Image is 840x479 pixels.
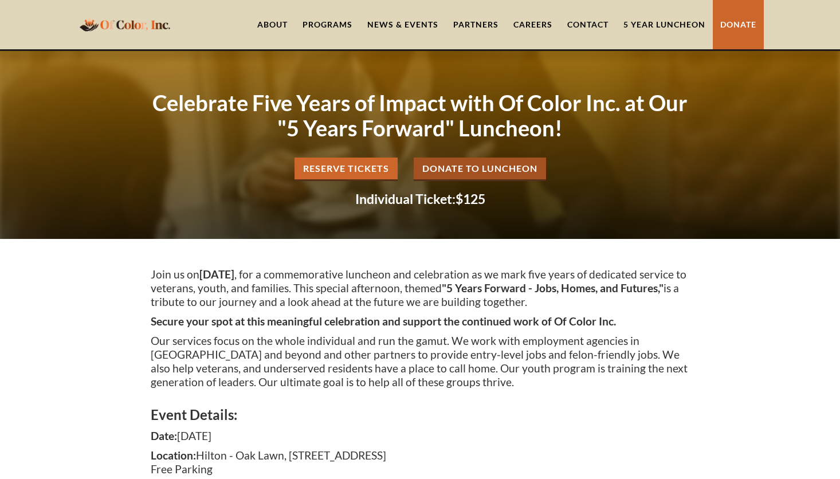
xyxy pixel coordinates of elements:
[151,429,689,443] p: [DATE]
[151,406,237,423] strong: Event Details:
[414,158,546,181] a: Donate to Luncheon
[151,315,616,328] strong: Secure your spot at this meaningful celebration and support the continued work of Of Color Inc.
[355,191,456,207] strong: Individual Ticket:
[151,449,689,476] p: Hilton - Oak Lawn, [STREET_ADDRESS] Free Parking
[295,158,398,181] a: Reserve Tickets
[151,334,689,389] p: Our services focus on the whole individual and run the gamut. We work with employment agencies in...
[151,193,689,206] h2: $125
[303,19,352,30] div: Programs
[151,268,689,309] p: Join us on , for a commemorative luncheon and celebration as we mark five years of dedicated serv...
[152,89,688,141] strong: Celebrate Five Years of Impact with Of Color Inc. at Our "5 Years Forward" Luncheon!
[199,268,234,281] strong: [DATE]
[442,281,664,295] strong: "5 Years Forward - Jobs, Homes, and Futures,"
[151,449,196,462] strong: Location:
[151,429,177,442] strong: Date:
